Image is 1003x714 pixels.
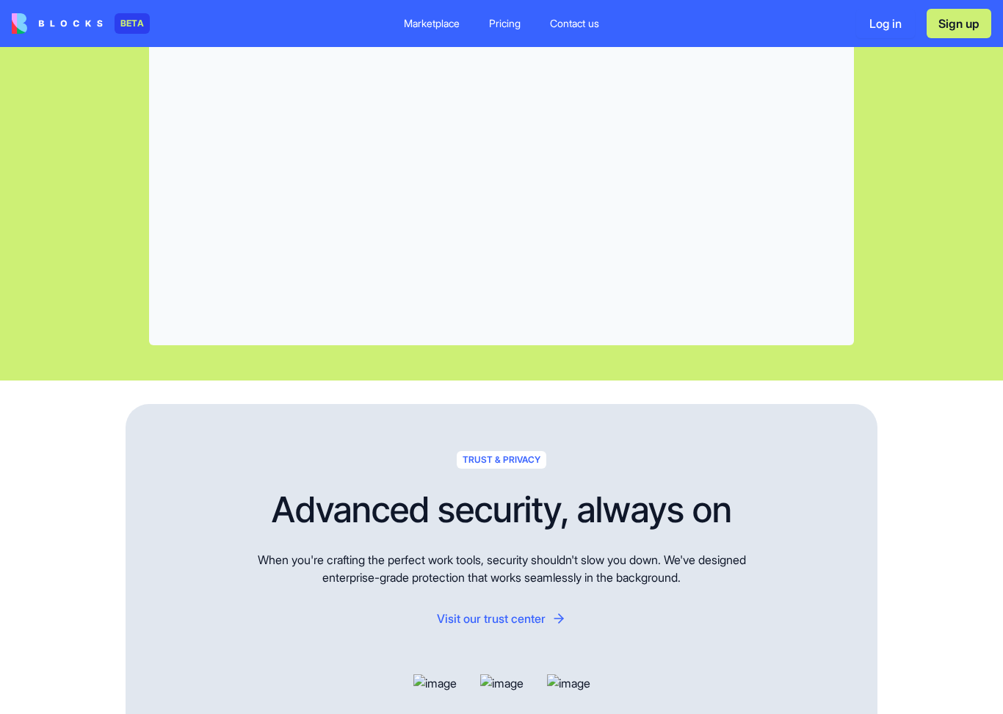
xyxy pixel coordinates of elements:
[255,551,748,586] p: When you're crafting the perfect work tools, security shouldn't slow you down. We've designed ent...
[538,10,611,37] a: Contact us
[480,674,524,692] img: image
[12,13,103,34] img: logo
[413,674,457,692] img: image
[457,451,546,469] span: TRUST & PRIVACY
[927,9,991,38] button: Sign up
[547,674,590,692] img: image
[550,16,599,31] div: Contact us
[489,16,521,31] div: Pricing
[115,13,150,34] div: BETA
[392,10,471,37] a: Marketplace
[272,492,732,527] h1: Advanced security, always on
[12,13,150,34] a: BETA
[477,10,532,37] a: Pricing
[856,9,915,38] button: Log in
[404,16,460,31] div: Marketplace
[437,610,566,627] button: Visit our trust center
